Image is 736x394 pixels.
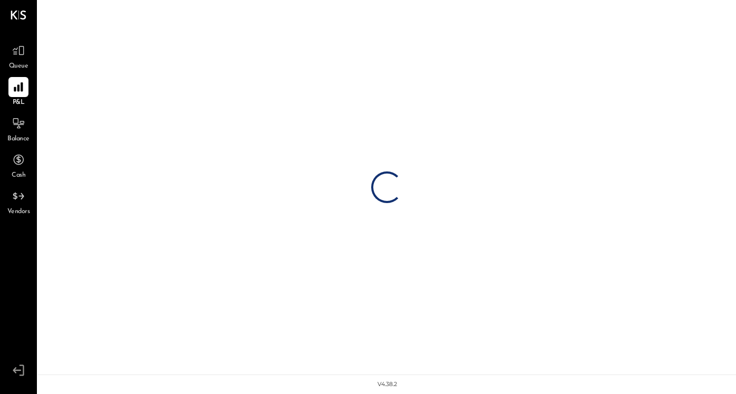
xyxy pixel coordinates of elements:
[7,207,30,217] span: Vendors
[13,98,25,108] span: P&L
[12,171,25,180] span: Cash
[1,113,36,144] a: Balance
[377,380,397,389] div: v 4.38.2
[9,62,28,71] span: Queue
[1,150,36,180] a: Cash
[1,41,36,71] a: Queue
[1,77,36,108] a: P&L
[1,186,36,217] a: Vendors
[7,134,30,144] span: Balance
